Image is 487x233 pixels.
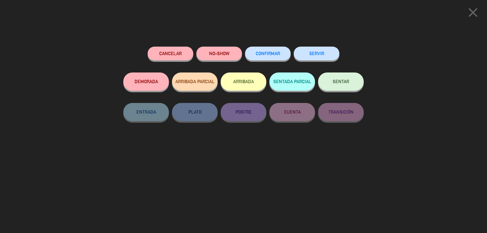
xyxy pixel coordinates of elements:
button: NO-SHOW [196,47,242,60]
button: Cancelar [148,47,193,60]
i: close [465,5,481,20]
span: ARRIBADA PARCIAL [175,79,215,84]
button: SENTAR [318,72,364,91]
button: CONFIRMAR [245,47,291,60]
span: SENTAR [333,79,349,84]
button: SENTADA PARCIAL [269,72,315,91]
button: ENTRADA [123,103,169,121]
button: TRANSICIÓN [318,103,364,121]
button: CUENTA [269,103,315,121]
button: PLATO [172,103,218,121]
button: close [464,5,482,23]
span: CONFIRMAR [256,51,280,56]
button: ARRIBADA [221,72,266,91]
button: ARRIBADA PARCIAL [172,72,218,91]
button: DEMORADA [123,72,169,91]
button: POSTRE [221,103,266,121]
button: SERVIR [294,47,339,60]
